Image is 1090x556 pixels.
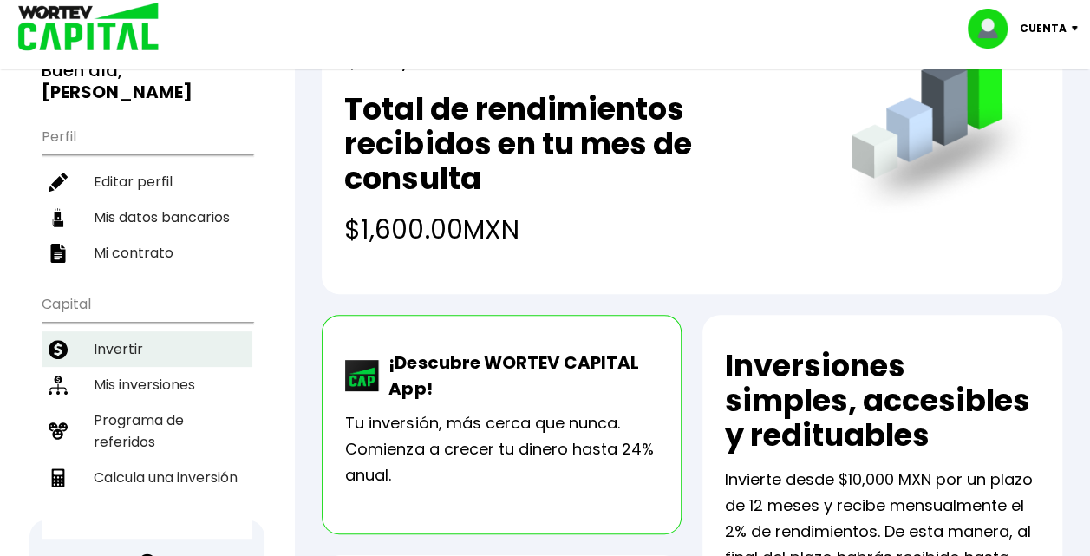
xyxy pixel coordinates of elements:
[42,80,193,104] b: [PERSON_NAME]
[49,208,68,227] img: datos-icon.10cf9172.svg
[843,22,1040,219] img: grafica.516fef24.png
[49,173,68,192] img: editar-icon.952d3147.svg
[1020,16,1067,42] p: Cuenta
[42,367,252,402] a: Mis inversiones
[42,200,252,235] a: Mis datos bancarios
[42,331,252,367] a: Invertir
[345,410,658,488] p: Tu inversión, más cerca que nunca. Comienza a crecer tu dinero hasta 24% anual.
[42,60,252,103] h3: Buen día,
[380,350,658,402] p: ¡Descubre WORTEV CAPITAL App!
[344,92,815,196] h2: Total de rendimientos recibidos en tu mes de consulta
[725,349,1040,453] h2: Inversiones simples, accesibles y redituables
[1067,26,1090,31] img: icon-down
[968,9,1020,49] img: profile-image
[42,117,252,271] ul: Perfil
[42,402,252,460] a: Programa de referidos
[344,210,815,249] h4: $1,600.00 MXN
[49,244,68,263] img: contrato-icon.f2db500c.svg
[49,468,68,487] img: calculadora-icon.17d418c4.svg
[42,164,252,200] a: Editar perfil
[49,340,68,359] img: invertir-icon.b3b967d7.svg
[49,422,68,441] img: recomiendanos-icon.9b8e9327.svg
[42,460,252,495] a: Calcula una inversión
[42,285,252,539] ul: Capital
[49,376,68,395] img: inversiones-icon.6695dc30.svg
[345,360,380,391] img: wortev-capital-app-icon
[42,235,252,271] a: Mi contrato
